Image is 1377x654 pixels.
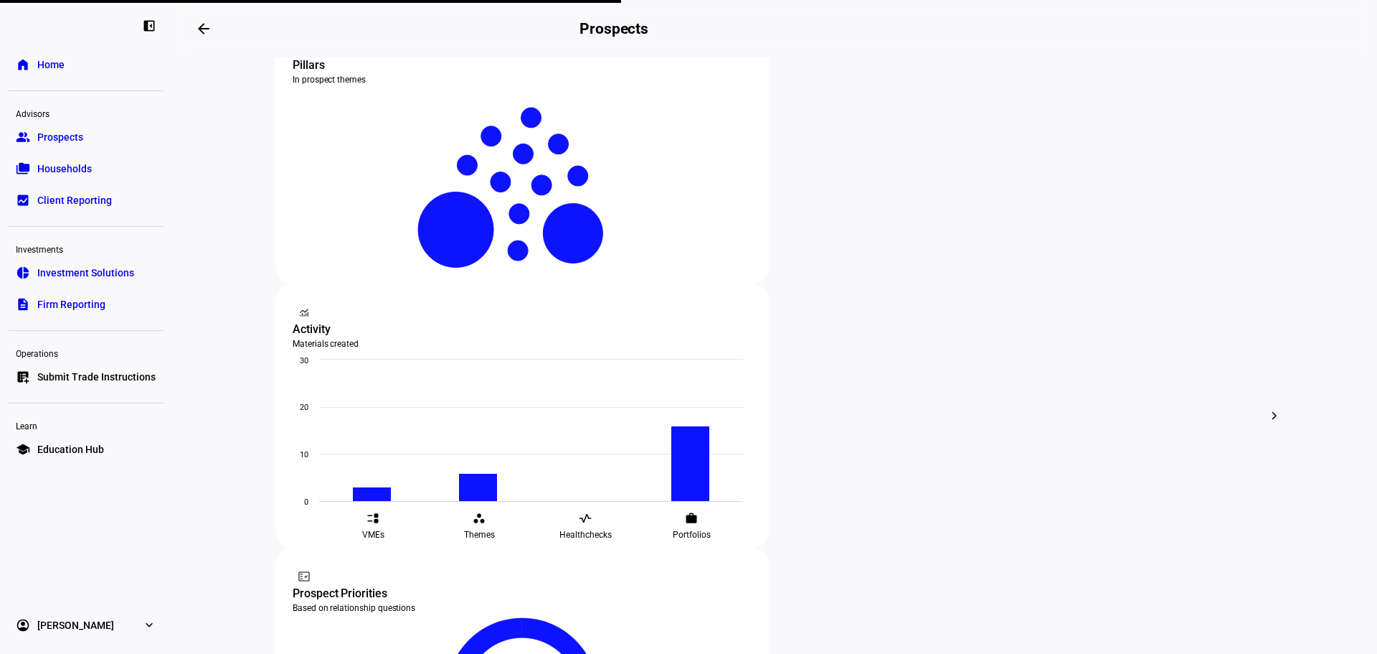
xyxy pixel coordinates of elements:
mat-icon: monitoring [297,305,311,319]
span: Investment Solutions [37,266,134,280]
div: In prospect themes [293,74,752,85]
span: Prospects [37,130,83,144]
div: Investments [9,238,164,258]
eth-mat-symbol: list_alt_add [16,370,30,384]
eth-mat-symbol: pie_chart [16,266,30,280]
eth-mat-symbol: account_circle [16,618,30,632]
a: bid_landscapeClient Reporting [9,186,164,215]
eth-mat-symbol: folder_copy [16,162,30,176]
eth-mat-symbol: school [16,442,30,457]
eth-mat-symbol: work [685,512,698,525]
div: Prospect Priorities [293,585,752,602]
span: Home [37,57,65,72]
span: Households [37,162,92,176]
span: Themes [464,529,495,541]
div: Learn [9,415,164,435]
text: 10 [300,450,308,459]
eth-mat-symbol: expand_more [142,618,156,632]
text: 30 [300,356,308,365]
eth-mat-symbol: workspaces [473,512,486,525]
h2: Prospects [579,20,648,37]
div: Materials created [293,338,752,350]
div: Operations [9,342,164,363]
eth-mat-symbol: group [16,130,30,144]
div: Activity [293,321,752,338]
span: Education Hub [37,442,104,457]
mat-icon: arrow_backwards [195,20,212,37]
text: 0 [304,497,308,507]
mat-icon: chevron_right [1266,407,1283,424]
a: descriptionFirm Reporting [9,290,164,319]
div: Based on relationship questions [293,602,752,614]
a: pie_chartInvestment Solutions [9,258,164,287]
a: folder_copyHouseholds [9,154,164,183]
div: Advisors [9,103,164,123]
eth-mat-symbol: bid_landscape [16,193,30,207]
eth-mat-symbol: home [16,57,30,72]
div: Pillars [293,57,752,74]
mat-icon: fact_check [297,569,311,584]
a: groupProspects [9,123,164,151]
eth-mat-symbol: vital_signs [579,512,592,525]
span: Submit Trade Instructions [37,370,156,384]
span: Healthchecks [559,529,612,541]
span: [PERSON_NAME] [37,618,114,632]
eth-mat-symbol: description [16,297,30,312]
a: homeHome [9,50,164,79]
text: 20 [300,403,308,412]
span: VMEs [362,529,384,541]
eth-mat-symbol: left_panel_close [142,19,156,33]
span: Firm Reporting [37,297,105,312]
span: Portfolios [673,529,711,541]
span: Client Reporting [37,193,112,207]
eth-mat-symbol: event_list [366,512,379,525]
